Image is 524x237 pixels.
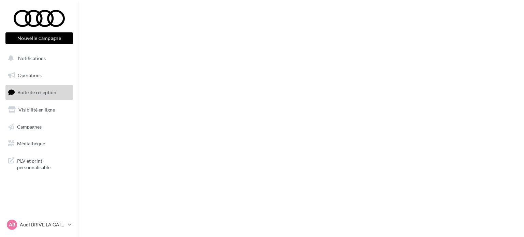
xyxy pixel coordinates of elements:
a: Visibilité en ligne [4,103,74,117]
span: PLV et print personnalisable [17,156,70,171]
button: Notifications [4,51,72,65]
span: Médiathèque [17,140,45,146]
span: Campagnes [17,123,42,129]
span: AB [9,221,15,228]
a: PLV et print personnalisable [4,153,74,174]
span: Boîte de réception [17,89,56,95]
span: Notifications [18,55,46,61]
a: Boîte de réception [4,85,74,100]
p: Audi BRIVE LA GAILLARDE [20,221,65,228]
span: Visibilité en ligne [18,107,55,113]
a: Campagnes [4,120,74,134]
span: Opérations [18,72,42,78]
a: AB Audi BRIVE LA GAILLARDE [5,218,73,231]
a: Médiathèque [4,136,74,151]
button: Nouvelle campagne [5,32,73,44]
a: Opérations [4,68,74,83]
